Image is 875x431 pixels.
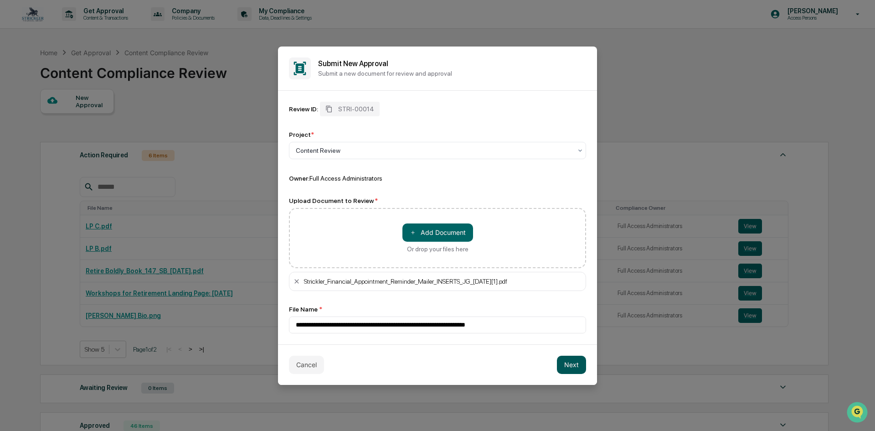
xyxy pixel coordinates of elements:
[304,278,582,285] div: Strickler_Financial_Appointment_Reminder_Mailer_INSERTS_JG_[DATE][1].pdf
[31,79,115,86] div: We're available if you need us!
[846,401,870,426] iframe: Open customer support
[9,19,166,34] p: How can we help?
[5,129,61,145] a: 🔎Data Lookup
[557,356,586,374] button: Next
[407,245,468,253] div: Or drop your files here
[5,111,62,128] a: 🖐️Preclearance
[62,111,117,128] a: 🗄️Attestations
[64,154,110,161] a: Powered byPylon
[9,133,16,140] div: 🔎
[31,70,149,79] div: Start new chat
[410,228,416,237] span: ＋
[318,70,586,77] p: Submit a new document for review and approval
[66,116,73,123] div: 🗄️
[18,115,59,124] span: Preclearance
[9,116,16,123] div: 🖐️
[289,105,318,113] div: Review ID:
[309,175,382,182] span: Full Access Administrators
[155,73,166,83] button: Start new chat
[289,175,309,182] span: Owner:
[75,115,113,124] span: Attestations
[18,132,57,141] span: Data Lookup
[289,197,586,204] div: Upload Document to Review
[402,223,473,242] button: Or drop your files here
[9,70,26,86] img: 1746055101610-c473b297-6a78-478c-a979-82029cc54cd1
[289,131,314,138] div: Project
[91,155,110,161] span: Pylon
[289,306,586,313] div: File Name
[338,105,374,113] span: STRI-00014
[289,356,324,374] button: Cancel
[318,59,586,68] h2: Submit New Approval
